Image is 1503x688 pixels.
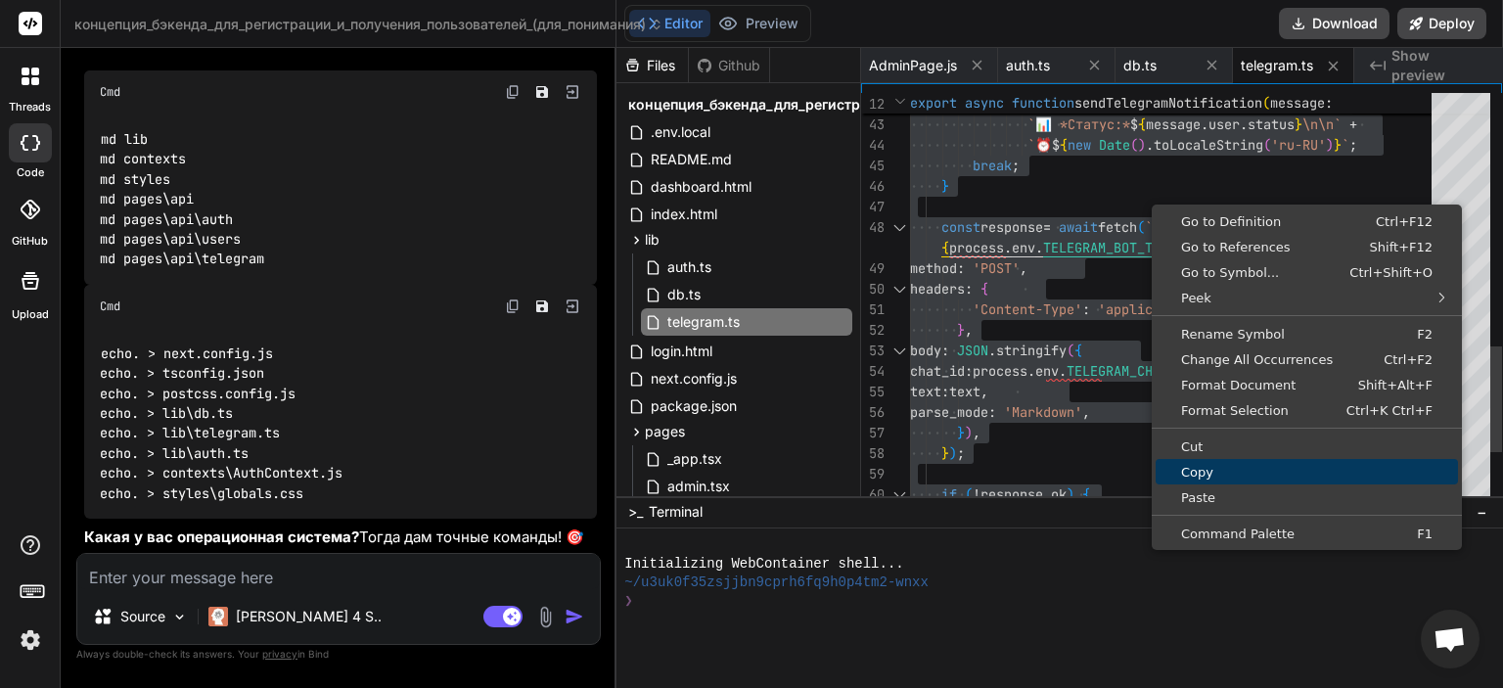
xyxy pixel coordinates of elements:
span: JSON [957,342,988,359]
span: { [941,239,949,256]
span: text [910,383,941,400]
span: fetch [1098,218,1137,236]
img: copy [505,298,521,314]
span: Initializing WebContainer shell... [624,555,903,573]
span: package.json [649,394,739,418]
code: md lib md contexts md styles md pages\api md pages\api\auth md pages\api\users md pages\api\telegram [100,129,265,269]
div: 60 [861,484,885,505]
div: 49 [861,258,885,279]
span: 12 [861,94,885,115]
span: $ [1052,136,1060,154]
span: ! [973,485,980,503]
span: ( [1130,136,1138,154]
span: async [965,94,1004,112]
a: Chat öffnen [1421,610,1480,668]
span: ~/u3uk0f35zsjjbn9cprh6fq9h0p4tm2-wnxx [624,573,929,592]
span: ; [1012,157,1020,174]
span: . [1146,136,1154,154]
div: Click to collapse the range. [887,279,912,299]
span: ) [1138,136,1146,154]
div: 45 [861,156,885,176]
span: method [910,259,957,277]
span: . [1035,239,1043,256]
span: >_ [628,502,643,522]
img: Open in Browser [564,83,581,101]
span: . [1201,115,1208,133]
span: process [973,362,1027,380]
p: Always double-check its answers. Your in Bind [76,645,601,664]
p: Source [120,607,165,626]
button: Download [1279,8,1389,39]
img: Pick Models [171,609,188,625]
span: if [941,485,957,503]
button: − [1473,496,1491,527]
span: { [1074,342,1082,359]
span: } [957,321,965,339]
span: . [1043,485,1051,503]
span: − [1477,502,1487,522]
div: Files [616,56,688,75]
span: } [1295,115,1302,133]
span: function [1012,94,1074,112]
span: ( [965,485,973,503]
span: ( [1067,342,1074,359]
span: const [941,218,980,236]
span: pages [645,422,685,441]
div: 50 [861,279,885,299]
span: ) [949,444,957,462]
div: Click to collapse the range. [887,217,912,238]
div: Click to collapse the range. [887,341,912,361]
button: Editor [629,10,710,37]
span: message [1270,94,1325,112]
span: README.md [649,148,734,171]
span: body [910,342,941,359]
span: Show preview [1391,46,1487,85]
span: { [1138,115,1146,133]
span: export [910,94,957,112]
span: index.html [649,203,719,226]
img: icon [565,607,584,626]
span: 'POST' [973,259,1020,277]
span: login.html [649,340,714,363]
span: status [1248,115,1295,133]
span: + [1349,115,1357,133]
span: Cmd [100,298,120,314]
span: auth.ts [1006,56,1050,75]
span: 'application/json' [1098,300,1239,318]
span: AdminPage.js [869,56,957,75]
span: ( [1263,136,1271,154]
span: ; [1349,136,1357,154]
span: chat_id [910,362,965,380]
div: 55 [861,382,885,402]
span: } [941,444,949,462]
img: settings [14,623,47,657]
p: [PERSON_NAME] 4 S.. [236,607,382,626]
span: , [1020,259,1027,277]
span: { [1082,485,1090,503]
span: = [1043,218,1051,236]
div: 44 [861,135,885,156]
span: Cmd [100,84,120,100]
div: Click to collapse the range. [887,484,912,505]
span: { [1060,136,1068,154]
span: } [941,177,949,195]
div: 47 [861,197,885,217]
span: ( [1137,218,1145,236]
span: 'Content-Type' [973,300,1082,318]
div: 59 [861,464,885,484]
button: Save file [528,78,556,106]
span: } [1334,136,1342,154]
img: Claude 4 Sonnet [208,607,228,626]
span: Date [1099,136,1130,154]
span: response [980,218,1043,236]
img: Open in Browser [564,298,581,315]
code: echo. > next.config.js echo. > tsconfig.json echo. > postcss.config.js echo. > lib\db.ts echo. > ... [100,344,342,503]
strong: Какая у вас операционная система? [84,527,359,546]
span: process [949,239,1004,256]
span: _app.tsx [665,447,724,471]
span: `⏰ [1027,136,1052,154]
span: : [957,259,965,277]
button: Save file [528,293,556,320]
span: ) [1326,136,1334,154]
img: attachment [534,606,557,628]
